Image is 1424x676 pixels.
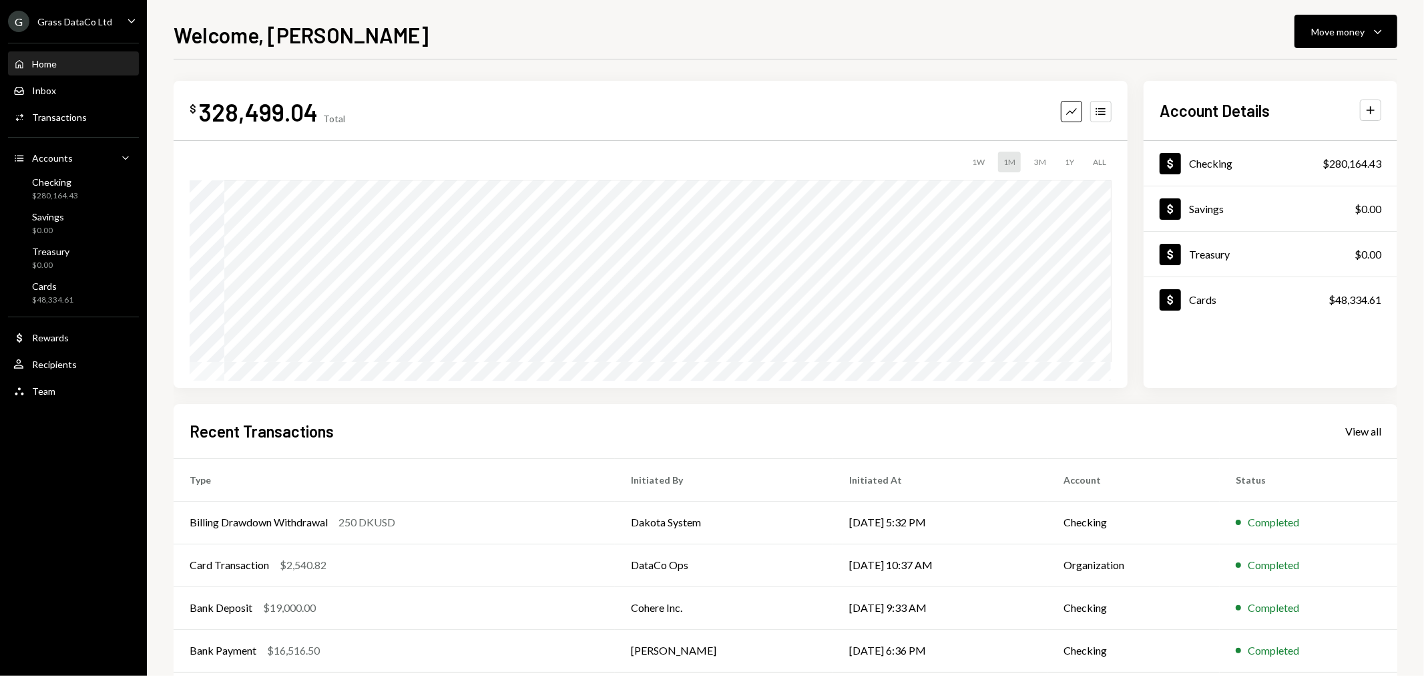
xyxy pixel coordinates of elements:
[323,113,345,124] div: Total
[1355,201,1381,217] div: $0.00
[1345,424,1381,438] a: View all
[615,458,833,501] th: Initiated By
[32,246,69,257] div: Treasury
[1144,277,1397,322] a: Cards$48,334.61
[37,16,112,27] div: Grass DataCo Ltd
[1248,643,1299,659] div: Completed
[1029,152,1051,172] div: 3M
[280,557,326,573] div: $2,540.82
[615,501,833,544] td: Dakota System
[32,332,69,343] div: Rewards
[174,21,429,48] h1: Welcome, [PERSON_NAME]
[338,514,395,530] div: 250 DKUSD
[8,172,139,204] a: Checking$280,164.43
[1088,152,1112,172] div: ALL
[998,152,1021,172] div: 1M
[1248,600,1299,616] div: Completed
[190,557,269,573] div: Card Transaction
[1248,557,1299,573] div: Completed
[1323,156,1381,172] div: $280,164.43
[1189,157,1232,170] div: Checking
[8,11,29,32] div: G
[1047,501,1220,544] td: Checking
[8,51,139,75] a: Home
[32,260,69,271] div: $0.00
[190,420,334,442] h2: Recent Transactions
[1160,100,1270,122] h2: Account Details
[190,514,328,530] div: Billing Drawdown Withdrawal
[1189,202,1224,215] div: Savings
[1311,25,1365,39] div: Move money
[32,112,87,123] div: Transactions
[1047,544,1220,586] td: Organization
[8,78,139,102] a: Inbox
[1047,586,1220,629] td: Checking
[615,544,833,586] td: DataCo Ops
[32,359,77,370] div: Recipients
[32,190,78,202] div: $280,164.43
[8,207,139,239] a: Savings$0.00
[833,458,1047,501] th: Initiated At
[32,152,73,164] div: Accounts
[833,544,1047,586] td: [DATE] 10:37 AM
[8,352,139,376] a: Recipients
[1294,15,1397,48] button: Move money
[199,97,318,127] div: 328,499.04
[1329,292,1381,308] div: $48,334.61
[967,152,990,172] div: 1W
[615,586,833,629] td: Cohere Inc.
[174,458,615,501] th: Type
[32,225,64,236] div: $0.00
[190,102,196,116] div: $
[8,379,139,403] a: Team
[32,85,56,96] div: Inbox
[1047,458,1220,501] th: Account
[1144,186,1397,231] a: Savings$0.00
[615,629,833,672] td: [PERSON_NAME]
[267,643,320,659] div: $16,516.50
[1355,246,1381,263] div: $0.00
[263,600,316,616] div: $19,000.00
[32,385,55,397] div: Team
[833,501,1047,544] td: [DATE] 5:32 PM
[8,277,139,309] a: Cards$48,334.61
[8,325,139,349] a: Rewards
[32,295,73,306] div: $48,334.61
[190,600,252,616] div: Bank Deposit
[1144,232,1397,277] a: Treasury$0.00
[1189,293,1216,306] div: Cards
[1047,629,1220,672] td: Checking
[833,629,1047,672] td: [DATE] 6:36 PM
[1189,248,1230,261] div: Treasury
[1059,152,1080,172] div: 1Y
[1248,514,1299,530] div: Completed
[190,643,256,659] div: Bank Payment
[32,281,73,292] div: Cards
[32,176,78,188] div: Checking
[1144,141,1397,186] a: Checking$280,164.43
[1220,458,1397,501] th: Status
[833,586,1047,629] td: [DATE] 9:33 AM
[8,146,139,170] a: Accounts
[32,58,57,69] div: Home
[1345,425,1381,438] div: View all
[32,211,64,222] div: Savings
[8,242,139,274] a: Treasury$0.00
[8,105,139,129] a: Transactions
